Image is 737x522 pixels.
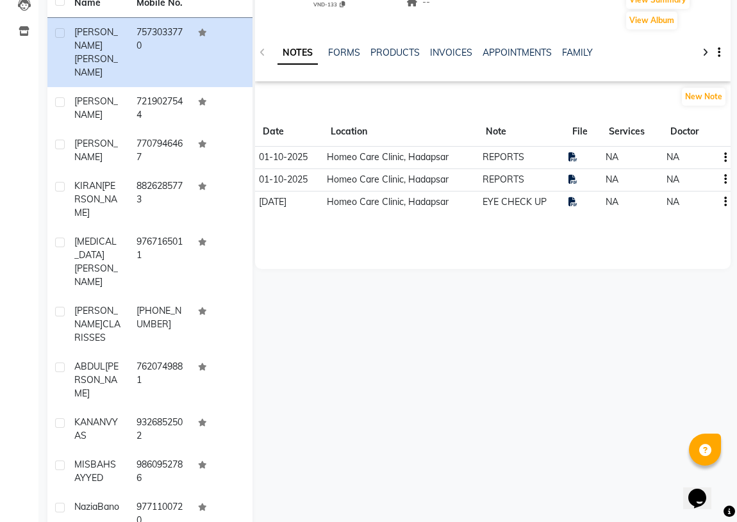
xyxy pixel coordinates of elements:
span: NA [606,151,618,163]
th: Doctor [663,117,715,147]
th: Services [601,117,663,147]
span: [DATE] [259,196,286,208]
td: REPORTS [478,147,565,169]
a: FORMS [328,47,360,58]
span: NA [667,196,679,208]
td: Homeo Care Clinic, Hadapsar [323,147,478,169]
span: NA [667,174,679,185]
button: New Note [682,88,725,106]
span: 01-10-2025 [259,151,308,163]
span: NA [606,196,618,208]
td: 9860952786 [129,450,191,493]
td: 7707946467 [129,129,191,172]
span: [PERSON_NAME] [74,305,118,330]
th: File [565,117,601,147]
span: Nazia [74,501,97,512]
td: 8826285773 [129,172,191,227]
span: ABDUL [74,361,105,372]
td: EYE CHECK UP [478,191,565,213]
th: Date [255,117,323,147]
span: MISBAH [74,459,110,470]
th: Note [478,117,565,147]
span: KANAN [74,416,106,428]
span: [PERSON_NAME] [74,95,118,120]
a: FAMILY [562,47,593,58]
td: Homeo Care Clinic, Hadapsar [323,168,478,191]
a: NOTES [277,42,318,65]
button: View Album [626,12,677,29]
span: KIRAN [74,180,102,192]
span: [PERSON_NAME] [74,53,118,78]
iframe: chat widget [683,471,724,509]
span: [PERSON_NAME] [74,361,119,399]
td: 7620749881 [129,352,191,408]
span: NA [606,174,618,185]
td: 7573033770 [129,18,191,87]
td: Homeo Care Clinic, Hadapsar [323,191,478,213]
td: REPORTS [478,168,565,191]
td: 7219027544 [129,87,191,129]
th: Location [323,117,478,147]
span: [PERSON_NAME] [74,26,118,51]
span: [MEDICAL_DATA][PERSON_NAME] [74,236,118,288]
span: [PERSON_NAME] [74,180,117,218]
a: INVOICES [430,47,472,58]
td: [PHONE_NUMBER] [129,297,191,352]
span: [PERSON_NAME] [74,138,118,163]
span: Bano [97,501,119,512]
td: 9326852502 [129,408,191,450]
a: APPOINTMENTS [483,47,552,58]
span: NA [667,151,679,163]
span: 01-10-2025 [259,174,308,185]
td: 9767165011 [129,227,191,297]
a: PRODUCTS [370,47,420,58]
